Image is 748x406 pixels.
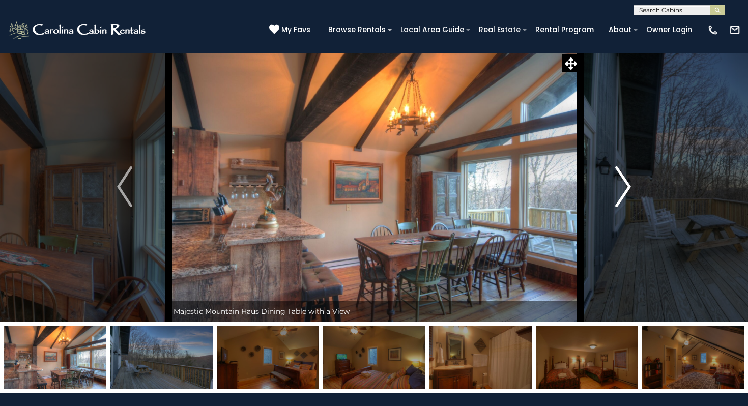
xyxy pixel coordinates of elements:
[641,22,697,38] a: Owner Login
[474,22,526,38] a: Real Estate
[168,301,580,322] div: Majestic Mountain Haus Dining Table with a View
[616,166,631,207] img: arrow
[117,166,132,207] img: arrow
[269,24,313,36] a: My Favs
[323,22,391,38] a: Browse Rentals
[81,52,168,322] button: Previous
[603,22,637,38] a: About
[729,24,740,36] img: mail-regular-white.png
[530,22,599,38] a: Rental Program
[8,20,149,40] img: White-1-2.png
[110,326,213,389] img: 163276099
[707,24,718,36] img: phone-regular-white.png
[642,326,744,389] img: 163276087
[281,24,310,35] span: My Favs
[217,326,319,389] img: 163276100
[536,326,638,389] img: 163276102
[580,52,667,322] button: Next
[4,326,106,389] img: 163276085
[429,326,532,389] img: 163276101
[323,326,425,389] img: 163276086
[395,22,469,38] a: Local Area Guide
